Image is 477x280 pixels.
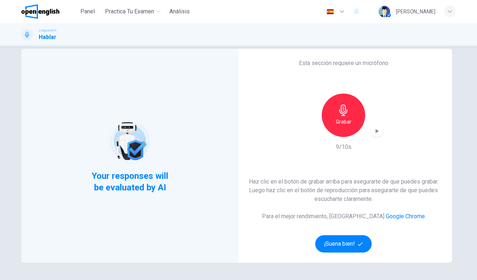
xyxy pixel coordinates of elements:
h6: 9/10s [336,143,351,151]
img: robot icon [107,118,153,164]
span: Your responses will be evaluated by AI [86,170,174,193]
button: Grabar [322,94,365,137]
h6: Grabar [336,117,351,126]
span: Practica tu examen [105,7,154,16]
span: Linguaskill [39,28,56,33]
img: Profile picture [379,6,390,17]
a: Google Chrome [386,213,425,220]
button: Practica tu examen [102,5,164,18]
span: Panel [80,7,95,16]
h6: Para el mejor rendimiento, [GEOGRAPHIC_DATA] [262,212,425,221]
h6: Haz clic en el botón de grabar arriba para asegurarte de que puedes grabar. Luego haz clic en el ... [246,177,440,203]
img: OpenEnglish logo [21,4,59,19]
img: es [326,9,335,14]
button: Panel [76,5,99,18]
h1: Hablar [39,33,56,42]
div: [PERSON_NAME] [396,7,435,16]
button: ¡Suena bien! [315,235,372,253]
button: Análisis [166,5,193,18]
span: Análisis [169,7,190,16]
a: OpenEnglish logo [21,4,76,19]
h6: Esta sección requiere un micrófono [299,59,388,68]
